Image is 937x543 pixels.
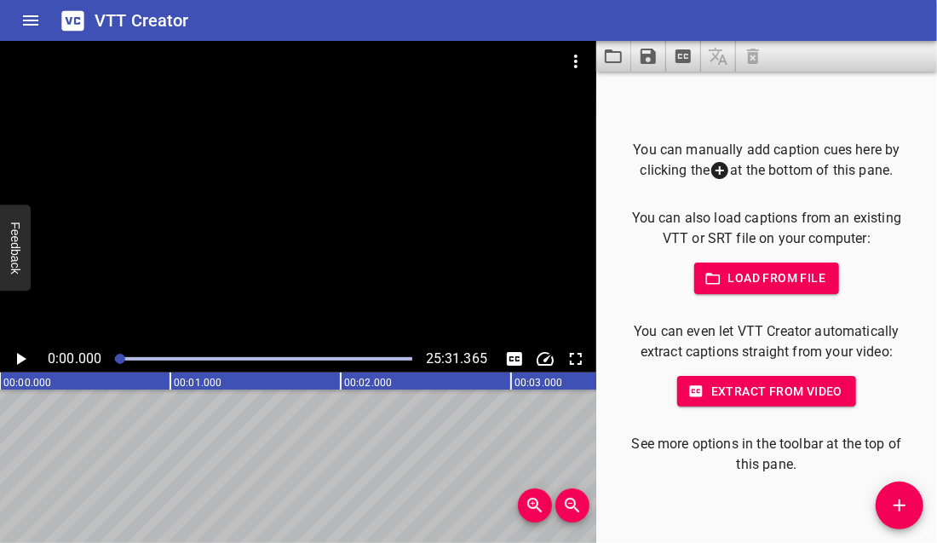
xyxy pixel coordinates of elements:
[7,345,34,373] button: Play/Pause
[514,377,562,389] text: 00:03.000
[532,345,559,373] button: Change Playback Speed
[673,46,693,66] svg: Extract captions from video
[3,377,51,389] text: 00:00.000
[631,41,666,72] button: Save captions to file
[95,7,189,34] h6: VTT Creator
[624,434,910,475] p: See more options in the toolbar at the top of this pane.
[532,345,559,373] div: Playback Speed
[48,350,101,367] span: Current Time
[426,350,487,367] span: Video Duration
[876,482,923,529] button: Add Cue
[501,345,528,373] button: Toggle captions
[555,41,596,82] button: Video Options
[501,345,528,373] div: Hide/Show Captions
[701,41,736,72] span: Add some captions below, then you can translate them.
[562,345,589,373] button: Toggle fullscreen
[708,268,826,289] span: Load from file
[624,321,910,362] p: You can even let VTT Creator automatically extract captions straight from your video:
[174,377,221,389] text: 00:01.000
[603,46,624,66] svg: Load captions from file
[677,376,856,407] button: Extract from video
[691,381,842,402] span: Extract from video
[555,488,589,523] button: Zoom Out
[596,41,631,72] button: Load captions from file
[624,208,910,249] p: You can also load captions from an existing VTT or SRT file on your computer:
[694,263,840,294] button: Load from file
[624,140,910,182] p: You can manually add caption cues here by clicking the at the bottom of this pane.
[115,357,411,361] div: Play progress
[638,46,658,66] svg: Save captions to file
[666,41,701,72] button: Extract captions from video
[562,345,589,373] div: Toggle Full Screen
[518,488,552,523] button: Zoom In
[344,377,392,389] text: 00:02.000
